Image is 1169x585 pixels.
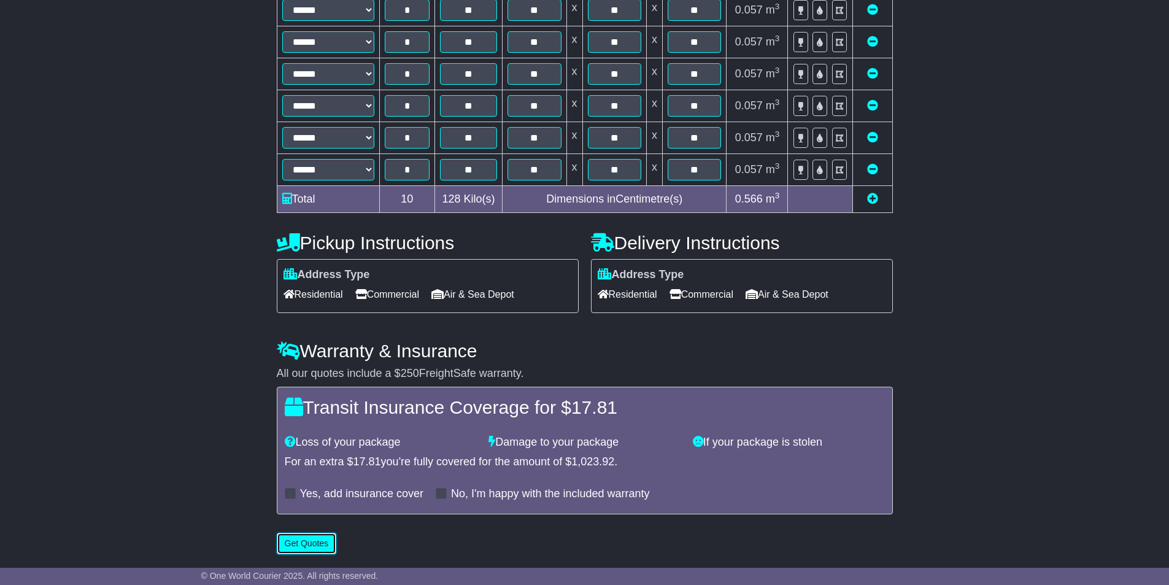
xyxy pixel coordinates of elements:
span: 17.81 [571,397,617,417]
span: 0.057 [735,99,763,112]
sup: 3 [775,98,780,107]
a: Remove this item [867,163,878,176]
td: x [646,26,662,58]
sup: 3 [775,66,780,75]
h4: Warranty & Insurance [277,341,893,361]
td: x [646,154,662,186]
td: x [566,154,582,186]
span: 0.057 [735,68,763,80]
td: x [646,122,662,154]
div: For an extra $ you're fully covered for the amount of $ . [285,455,885,469]
a: Remove this item [867,99,878,112]
span: 17.81 [353,455,381,468]
span: m [766,163,780,176]
td: 10 [379,186,435,213]
span: Air & Sea Depot [431,285,514,304]
label: No, I'm happy with the included warranty [451,487,650,501]
span: 0.057 [735,36,763,48]
div: If your package is stolen [687,436,891,449]
label: Address Type [284,268,370,282]
td: Total [277,186,379,213]
td: x [646,90,662,122]
span: Residential [284,285,343,304]
td: x [566,90,582,122]
sup: 3 [775,2,780,11]
td: Kilo(s) [435,186,503,213]
td: x [566,26,582,58]
a: Remove this item [867,4,878,16]
h4: Delivery Instructions [591,233,893,253]
a: Remove this item [867,131,878,144]
span: Commercial [355,285,419,304]
a: Remove this item [867,68,878,80]
h4: Pickup Instructions [277,233,579,253]
sup: 3 [775,191,780,200]
a: Add new item [867,193,878,205]
span: 0.057 [735,131,763,144]
div: Loss of your package [279,436,483,449]
span: m [766,36,780,48]
span: m [766,99,780,112]
span: Commercial [669,285,733,304]
button: Get Quotes [277,533,337,554]
label: Yes, add insurance cover [300,487,423,501]
span: 0.057 [735,4,763,16]
td: x [566,122,582,154]
span: © One World Courier 2025. All rights reserved. [201,571,379,581]
td: Dimensions in Centimetre(s) [503,186,727,213]
span: 1,023.92 [571,455,614,468]
h4: Transit Insurance Coverage for $ [285,397,885,417]
span: m [766,193,780,205]
span: Residential [598,285,657,304]
div: Damage to your package [482,436,687,449]
span: 0.057 [735,163,763,176]
div: All our quotes include a $ FreightSafe warranty. [277,367,893,381]
sup: 3 [775,130,780,139]
span: 0.566 [735,193,763,205]
span: m [766,68,780,80]
td: x [566,58,582,90]
span: 128 [442,193,461,205]
sup: 3 [775,34,780,43]
sup: 3 [775,161,780,171]
span: m [766,131,780,144]
span: Air & Sea Depot [746,285,828,304]
span: m [766,4,780,16]
span: 250 [401,367,419,379]
td: x [646,58,662,90]
label: Address Type [598,268,684,282]
a: Remove this item [867,36,878,48]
